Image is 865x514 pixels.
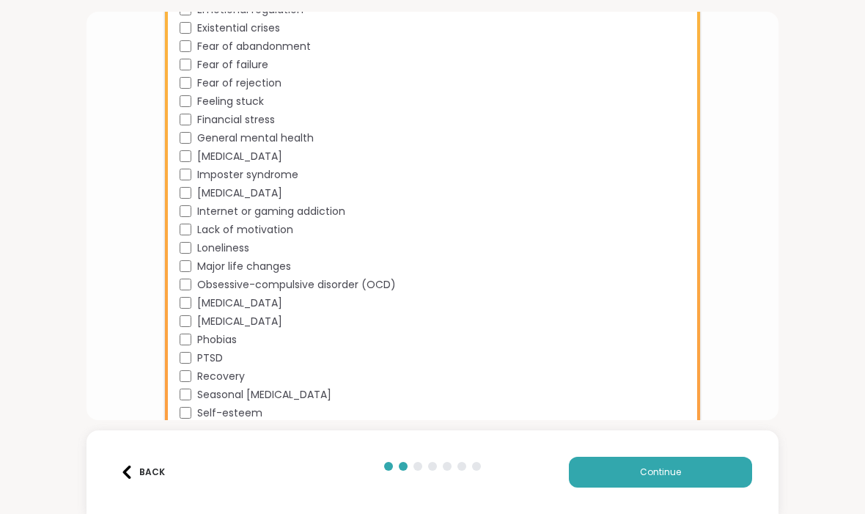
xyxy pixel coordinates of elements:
span: Major life changes [197,259,291,274]
span: [MEDICAL_DATA] [197,149,282,164]
button: Back [113,457,172,488]
span: [MEDICAL_DATA] [197,314,282,329]
span: Feeling stuck [197,94,264,109]
span: [MEDICAL_DATA] [197,295,282,311]
span: Loneliness [197,241,249,256]
span: PTSD [197,350,223,366]
div: Back [120,466,165,479]
span: Financial stress [197,112,275,128]
span: Lack of motivation [197,222,293,238]
span: Fear of rejection [197,76,281,91]
span: Fear of abandonment [197,39,311,54]
span: Phobias [197,332,237,348]
span: Obsessive-compulsive disorder (OCD) [197,277,396,293]
span: Existential crises [197,21,280,36]
span: [MEDICAL_DATA] [197,186,282,201]
span: Internet or gaming addiction [197,204,345,219]
span: Self-esteem [197,405,262,421]
span: General mental health [197,131,314,146]
span: Seasonal [MEDICAL_DATA] [197,387,331,403]
span: Imposter syndrome [197,167,298,183]
span: Continue [640,466,681,479]
button: Continue [569,457,752,488]
span: Recovery [197,369,245,384]
span: Fear of failure [197,57,268,73]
